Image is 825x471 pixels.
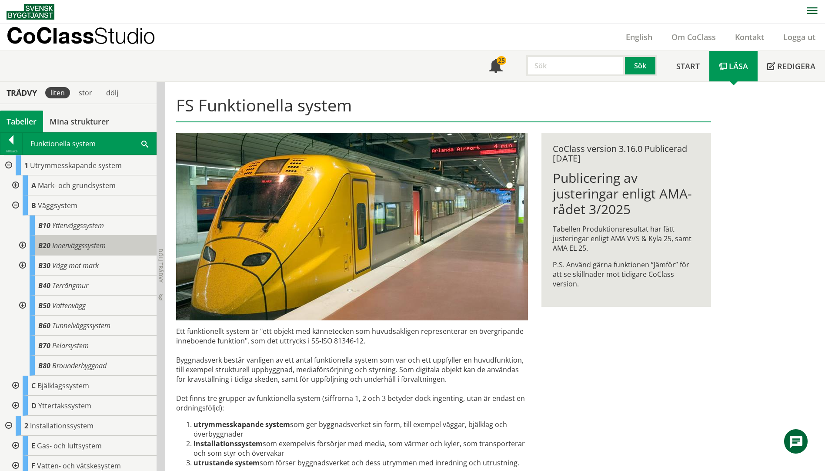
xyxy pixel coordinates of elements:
div: Funktionella system [23,133,156,155]
img: Svensk Byggtjänst [7,4,54,20]
span: B30 [38,261,50,270]
div: 25 [497,56,506,65]
p: P.S. Använd gärna funktionen ”Jämför” för att se skillnader mot tidigare CoClass version. [553,260,699,289]
span: Studio [94,23,155,48]
li: som förser byggnadsverket och dess utrymmen med inredning och utrustning. [194,458,528,468]
span: Brounderbyggnad [52,361,107,370]
a: Om CoClass [662,32,725,42]
span: F [31,461,35,471]
strong: utrymmesskapande system [194,420,290,429]
span: Notifikationer [489,60,503,74]
span: Läsa [729,61,748,71]
img: arlanda-express-2.jpg [176,133,528,320]
div: stor [73,87,97,98]
a: 25 [479,51,512,81]
a: Kontakt [725,32,774,42]
button: Sök [625,55,657,76]
p: Tabellen Produktionsresultat har fått justeringar enligt AMA VVS & Kyla 25, samt AMA EL 25. [553,224,699,253]
span: A [31,181,36,190]
h1: Publicering av justeringar enligt AMA-rådet 3/2025 [553,170,699,217]
li: som ger byggnadsverket sin form, till exempel väggar, bjälklag och överbyggnader [194,420,528,439]
li: som exempelvis försörjer med media, som värmer och kyler, som trans­porterar och som styr och öve... [194,439,528,458]
span: B40 [38,281,50,290]
span: Installationssystem [30,421,94,431]
div: CoClass version 3.16.0 Publicerad [DATE] [553,144,699,163]
div: dölj [101,87,124,98]
span: B10 [38,221,50,230]
a: Start [667,51,709,81]
div: Trädvy [2,88,42,98]
a: CoClassStudio [7,24,174,50]
span: B70 [38,341,50,350]
span: C [31,381,36,390]
span: Start [676,61,700,71]
span: B20 [38,241,50,250]
p: CoClass [7,30,155,40]
span: Redigera [777,61,815,71]
span: D [31,401,37,410]
span: Vatten- och vätskesystem [37,461,121,471]
strong: utrustande system [194,458,260,468]
span: Yttertakssystem [38,401,91,410]
span: B50 [38,301,50,310]
span: Pelarsystem [52,341,89,350]
a: Mina strukturer [43,111,116,132]
strong: installationssystem [194,439,263,448]
span: 2 [24,421,28,431]
span: Vägg mot mark [52,261,99,270]
span: Tunnelväggssystem [52,321,110,330]
span: Terrängmur [52,281,88,290]
span: Innerväggssystem [52,241,106,250]
div: liten [45,87,70,98]
span: Dölj trädvy [157,249,164,283]
span: Sök i tabellen [141,139,148,148]
span: Bjälklagssystem [37,381,89,390]
a: English [616,32,662,42]
span: Väggsystem [38,201,77,210]
a: Logga ut [774,32,825,42]
span: Vattenvägg [52,301,86,310]
h1: FS Funktionella system [176,95,711,122]
span: Ytterväggssystem [52,221,104,230]
a: Redigera [758,51,825,81]
span: 1 [24,161,28,170]
span: E [31,441,35,451]
span: Utrymmesskapande system [30,161,122,170]
a: Läsa [709,51,758,81]
div: Tillbaka [0,148,22,155]
span: B60 [38,321,50,330]
span: Gas- och luftsystem [37,441,102,451]
input: Sök [526,55,625,76]
span: B80 [38,361,50,370]
span: B [31,201,36,210]
span: Mark- och grundsystem [38,181,116,190]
